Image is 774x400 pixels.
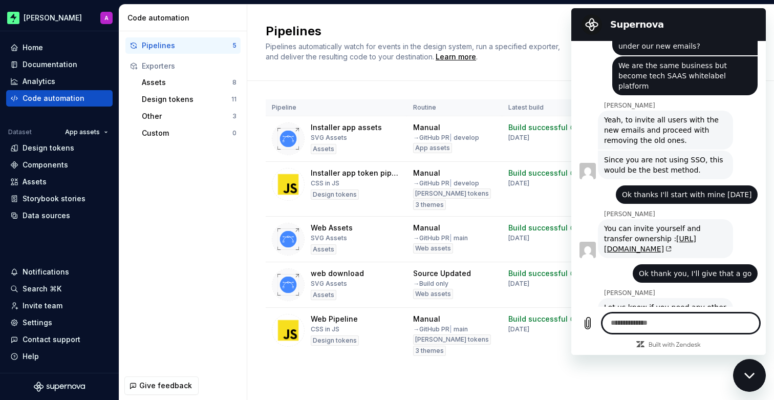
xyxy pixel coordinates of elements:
[138,91,241,108] a: Design tokens11
[571,8,766,355] iframe: Messaging window
[23,76,55,87] div: Analytics
[508,122,568,133] div: Build successful
[142,128,232,138] div: Custom
[6,39,113,56] a: Home
[23,160,68,170] div: Components
[436,52,476,62] a: Learn more
[434,53,478,61] span: .
[24,13,82,23] div: [PERSON_NAME]
[407,99,502,116] th: Routine
[23,318,52,328] div: Settings
[6,207,113,224] a: Data sources
[232,78,236,87] div: 8
[413,243,453,254] div: Web assets
[8,128,32,136] div: Dataset
[413,268,471,279] div: Source Updated
[413,314,440,324] div: Manual
[449,325,452,333] span: |
[311,134,347,142] div: SVG Assets
[6,73,113,90] a: Analytics
[6,298,113,314] a: Invite team
[34,382,85,392] a: Supernova Logo
[413,334,491,345] div: [PERSON_NAME] tokens
[23,334,80,345] div: Contact support
[6,281,113,297] button: Search ⌘K
[6,191,113,207] a: Storybook stories
[413,223,440,233] div: Manual
[413,168,440,178] div: Manual
[6,157,113,173] a: Components
[508,223,568,233] div: Build successful
[311,290,336,300] div: Assets
[139,381,192,391] span: Give feedback
[65,128,100,136] span: App assets
[508,234,529,242] div: [DATE]
[231,95,236,103] div: 11
[23,194,85,204] div: Storybook stories
[232,41,236,50] div: 5
[124,376,199,395] button: Give feedback
[508,168,568,178] div: Build successful
[266,23,674,39] h2: Pipelines
[23,267,69,277] div: Notifications
[413,289,453,299] div: Web assets
[232,112,236,120] div: 3
[23,59,77,70] div: Documentation
[266,99,407,116] th: Pipeline
[6,140,113,156] a: Design tokens
[138,108,241,124] button: Other3
[125,37,241,54] button: Pipelines5
[311,268,364,279] div: web download
[508,268,568,279] div: Build successful
[508,134,529,142] div: [DATE]
[311,325,339,333] div: CSS in JS
[138,74,241,91] a: Assets8
[142,61,236,71] div: Exporters
[6,314,113,331] a: Settings
[23,351,39,362] div: Help
[266,42,562,61] span: Pipelines automatically watch for events in the design system, run a specified exporter, and deli...
[413,325,468,333] div: → GitHub PR main
[142,111,232,121] div: Other
[449,234,452,242] span: |
[508,179,529,187] div: [DATE]
[733,359,766,392] iframe: Button to launch messaging window, conversation in progress
[23,284,61,294] div: Search ⌘K
[23,43,43,53] div: Home
[413,280,448,288] div: → Build only
[23,143,74,153] div: Design tokens
[23,210,70,221] div: Data sources
[138,125,241,141] button: Custom0
[232,129,236,137] div: 0
[413,234,468,242] div: → GitHub PR main
[449,134,452,141] span: |
[6,90,113,107] a: Code automation
[142,94,231,104] div: Design tokens
[311,144,336,154] div: Assets
[104,14,109,22] div: A
[415,347,444,355] span: 3 themes
[415,201,444,209] span: 3 themes
[142,77,232,88] div: Assets
[311,244,336,255] div: Assets
[6,331,113,348] button: Contact support
[311,280,347,288] div: SVG Assets
[413,122,440,133] div: Manual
